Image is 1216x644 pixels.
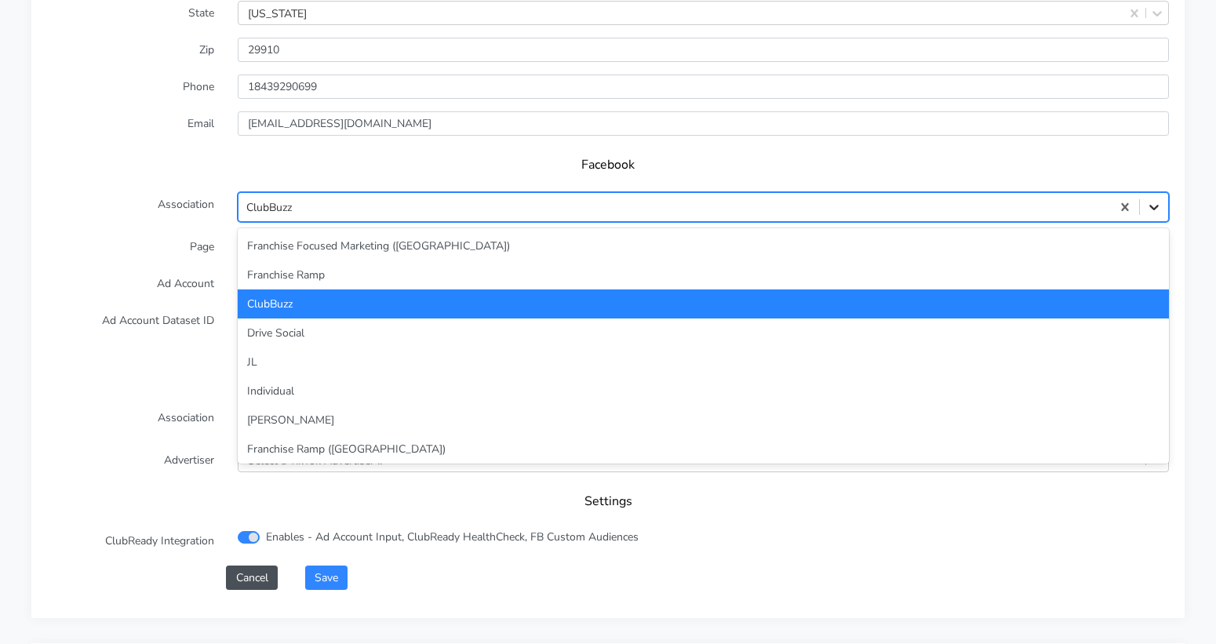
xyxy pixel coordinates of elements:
[238,231,1169,260] div: Franchise Focused Marketing ([GEOGRAPHIC_DATA])
[35,448,226,472] label: Advertiser
[238,435,1169,464] div: Franchise Ramp ([GEOGRAPHIC_DATA])
[246,199,292,216] div: ClubBuzz
[238,289,1169,318] div: ClubBuzz
[238,318,1169,347] div: Drive Social
[63,371,1153,386] h5: TikTok
[238,38,1169,62] input: Enter Zip ..
[35,529,226,553] label: ClubReady Integration
[238,406,1169,435] div: [PERSON_NAME]
[266,529,639,545] label: Enables - Ad Account Input, ClubReady HealthCheck, FB Custom Audiences
[238,347,1169,377] div: JL
[248,5,307,21] div: [US_STATE]
[35,271,226,296] label: Ad Account
[238,75,1169,99] input: Enter phone ...
[226,566,277,590] button: Cancel
[63,158,1153,173] h5: Facebook
[35,1,226,25] label: State
[35,38,226,62] label: Zip
[35,75,226,99] label: Phone
[63,494,1153,509] h5: Settings
[35,308,226,349] label: Ad Account Dataset ID
[35,192,226,222] label: Association
[238,377,1169,406] div: Individual
[35,406,226,435] label: Association
[35,235,226,259] label: Page
[238,111,1169,136] input: Enter Email ...
[238,260,1169,289] div: Franchise Ramp
[35,111,226,136] label: Email
[305,566,348,590] button: Save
